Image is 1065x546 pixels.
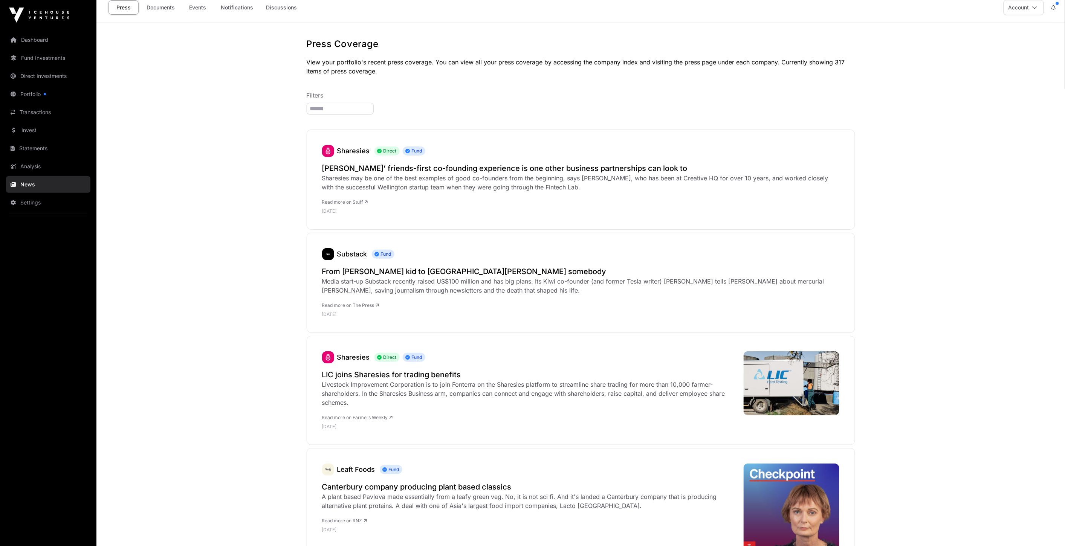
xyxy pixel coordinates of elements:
[744,351,840,415] img: 484176776_1035568341937315_8710553082385032245_n-768x512.jpg
[322,208,840,214] p: [DATE]
[322,424,736,430] p: [DATE]
[337,353,370,361] a: Sharesies
[6,104,90,120] a: Transactions
[322,248,334,260] img: substack435.png
[322,145,334,157] a: Sharesies
[307,91,855,100] p: Filters
[374,146,400,156] span: Direct
[322,145,334,157] img: sharesies_logo.jpeg
[6,176,90,193] a: News
[322,464,334,476] a: Leaft Foods
[322,415,393,420] a: Read more on Farmers Weekly
[6,86,90,102] a: Portfolio
[322,248,334,260] a: Substack
[261,0,302,15] a: Discussions
[322,492,736,510] div: A plant based Pavlova made essentially from a leafy green veg. No, it is not sci fi. And it's lan...
[6,158,90,175] a: Analysis
[322,311,840,317] p: [DATE]
[6,122,90,139] a: Invest
[337,147,370,155] a: Sharesies
[108,0,139,15] a: Press
[183,0,213,15] a: Events
[322,174,840,192] div: Sharesies may be one of the best examples of good co-founders from the beginning, says [PERSON_NA...
[322,199,368,205] a: Read more on Stuff
[6,140,90,157] a: Statements
[322,518,367,523] a: Read more on RNZ
[307,38,855,50] h1: Press Coverage
[9,8,69,23] img: Icehouse Ventures Logo
[142,0,180,15] a: Documents
[6,194,90,211] a: Settings
[403,353,425,362] span: Fund
[1027,510,1065,546] iframe: Chat Widget
[322,380,736,407] div: Livestock Improvement Corporation is to join Fonterra on the Sharesies platform to streamline sha...
[307,58,855,76] p: View your portfolio's recent press coverage. You can view all your press coverage by accessing th...
[403,146,425,156] span: Fund
[322,266,840,277] a: From [PERSON_NAME] kid to [GEOGRAPHIC_DATA][PERSON_NAME] somebody
[380,465,402,474] span: Fund
[322,527,736,533] p: [DATE]
[337,250,367,258] a: Substack
[374,353,400,362] span: Direct
[322,351,334,363] a: Sharesies
[322,163,840,174] a: [PERSON_NAME]’ friends-first co-founding experience is one other business partnerships can look to
[6,68,90,84] a: Direct Investments
[322,277,840,295] div: Media start-up Substack recently raised US$100 million and has big plans. Its Kiwi co-founder (an...
[372,250,394,259] span: Fund
[322,369,736,380] a: LIC joins Sharesies for trading benefits
[322,482,736,492] a: Canterbury company producing plant based classics
[337,465,375,473] a: Leaft Foods
[6,32,90,48] a: Dashboard
[216,0,258,15] a: Notifications
[322,302,379,308] a: Read more on The Press
[322,464,334,476] img: leaft_foods_logo.jpeg
[322,351,334,363] img: sharesies_logo.jpeg
[6,50,90,66] a: Fund Investments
